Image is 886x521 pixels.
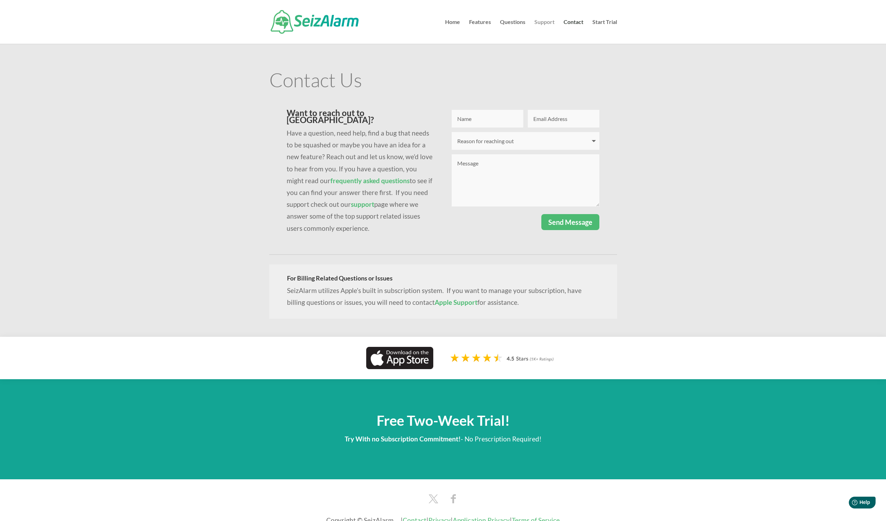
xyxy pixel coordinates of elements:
img: Download on App Store [366,347,434,369]
a: Features [469,19,491,44]
a: frequently asked questions [330,177,410,185]
img: app-store-rating-stars [450,353,558,365]
input: Email Address [528,110,599,128]
span: Free Two-Week Trial! [377,412,510,429]
img: facebook.png [450,492,457,505]
button: Send Message [541,214,599,230]
a: Start Trial [592,19,617,44]
a: support [351,200,374,208]
a: Download seizure detection app on the App Store [366,363,434,371]
p: - No Prescription Required! [269,433,617,445]
span: Want to reach out to [GEOGRAPHIC_DATA]? [287,108,374,125]
img: Twitter [426,492,441,505]
strong: Try With no Subscription Commitment! [345,435,461,443]
a: Questions [500,19,525,44]
a: Home [445,19,460,44]
h1: Contact Us [269,70,617,93]
iframe: Help widget launcher [824,494,878,513]
a: Contact [564,19,583,44]
img: SeizAlarm [271,10,359,34]
input: Name [452,110,523,128]
a: Support [534,19,555,44]
p: Have a question, need help, find a bug that needs to be squashed or maybe you have an idea for a ... [287,127,435,234]
h4: For Billing Related Questions or Issues [287,275,599,285]
a: Apple Support [435,298,477,306]
p: SeizAlarm utilizes Apple’s built in subscription system. If you want to manage your subscription,... [287,285,599,308]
